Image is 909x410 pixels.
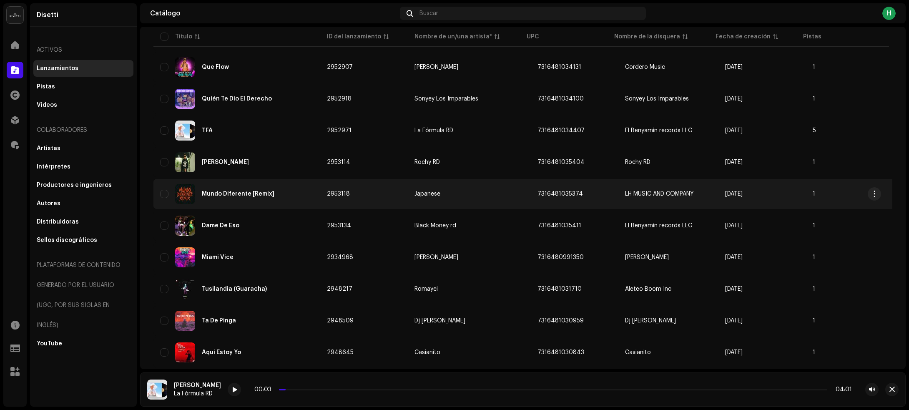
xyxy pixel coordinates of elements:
span: JS SERNA [414,254,524,260]
span: Casianito [414,350,524,355]
span: Cordero Music [625,64,665,70]
span: 8 jul 2025 [725,254,743,260]
div: Rochy RD [414,159,440,165]
span: 1 [813,223,815,229]
img: 1835410c-243e-47e9-8d0e-d727f2c440f9 [175,152,195,172]
div: La Fórmula RD [414,128,453,133]
div: Catálogo [150,10,397,17]
span: 7316480991350 [537,254,584,260]
div: Nombre de un/una artista* [414,33,492,41]
div: Black Money rd [414,223,456,229]
span: Casianito [625,350,651,355]
span: 2952971 [327,128,352,133]
span: 7316481034131 [537,64,581,70]
img: 02a7c2d3-3c89-4098-b12f-2ff2945c95ee [7,7,23,23]
span: 18 jul 2025 [725,96,743,102]
span: Romayei [414,286,524,292]
span: 7316481030843 [537,350,584,355]
span: 1 [813,159,815,165]
span: 2953114 [327,159,350,165]
span: 2948509 [327,318,354,324]
img: 4eef01ac-578e-4160-82d1-fe919fe7d09e [175,184,195,204]
span: 18 jul 2025 [725,191,743,197]
div: Artistas [37,145,60,152]
div: Romayei [414,286,438,292]
div: Pistas [37,83,55,90]
div: ID del lanzamiento [327,33,381,41]
span: 1 [813,318,815,324]
div: Productores e ingenieros [37,182,112,189]
re-m-nav-item: Intérpretes [33,158,133,175]
img: d3f116e6-0a92-4c8a-bdb1-1ef3fdb10859 [175,342,195,362]
span: 1 [813,350,815,355]
span: 5 [813,128,816,133]
span: 18 jul 2025 [725,64,743,70]
span: 18 jul 2025 [725,159,743,165]
span: Dj Jhon Guerra [414,318,524,324]
div: TFA [202,128,213,133]
div: Esa Gente [202,159,249,165]
span: Sonyey Los Imparables [625,96,689,102]
span: 16 jul 2025 [725,286,743,292]
div: Fecha de creación [716,33,771,41]
div: Dj [PERSON_NAME] [414,318,465,324]
span: 2948645 [327,350,354,355]
span: 18 jul 2025 [725,128,743,133]
div: H [882,7,896,20]
span: 2952907 [327,64,353,70]
span: 18 jul 2025 [725,223,743,229]
span: 7316481035404 [537,159,585,165]
div: La Fórmula RD [174,390,221,397]
img: cbd27b19-1c40-4c8d-a88e-cef4afb84afb [175,247,195,267]
span: 1 [813,254,815,260]
re-m-nav-item: Artistas [33,140,133,157]
span: 7316481034407 [537,128,585,133]
re-m-nav-item: Sellos discográficos [33,232,133,249]
re-m-nav-item: YouTube [33,335,133,352]
span: El Benyamin records LLG [625,223,693,229]
div: Miami Vice [202,254,234,260]
div: Nombre de la disquera [614,33,680,41]
div: Mundo Diferente [Remix] [202,191,274,197]
span: Rochy RD [414,159,524,165]
re-m-nav-item: Lanzamientos [33,60,133,77]
span: 7316481035411 [537,223,581,229]
div: Japanese [414,191,440,197]
re-m-nav-item: Videos [33,97,133,113]
div: Sonyey Los Imparables [414,96,478,102]
div: Lanzamientos [37,65,78,72]
div: [PERSON_NAME] [414,254,458,260]
re-m-nav-item: Pistas [33,78,133,95]
span: 7316481034100 [537,96,584,102]
img: bb924fa5-55f8-40a7-9d01-1571067dd17a [175,279,195,299]
div: YouTube [37,340,62,347]
div: Activos [33,40,133,60]
re-m-nav-item: Productores e ingenieros [33,177,133,194]
div: 04:01 [831,386,852,393]
img: 0bfede73-42c2-407f-92e3-c9472f892e16 [175,311,195,331]
span: Carlos Cordero [414,64,524,70]
span: Sonyey Los Imparables [414,96,524,102]
span: Japanese [414,191,524,197]
div: Quién Te Dio El Derecho [202,96,272,102]
div: [PERSON_NAME] [174,382,221,389]
img: 42da62b5-c5e7-4eef-a505-7b817defa9f7 [175,89,195,109]
span: 7316481031710 [537,286,582,292]
span: 1 [813,286,815,292]
div: Distribuidoras [37,219,79,225]
re-a-nav-header: Plataformas de contenido generado por el usuario (UGC, por sus siglas en inglés) [33,255,133,335]
span: JS Serna [625,254,669,260]
span: 16 jul 2025 [725,318,743,324]
span: 7316481030959 [537,318,584,324]
re-m-nav-item: Distribuidoras [33,214,133,230]
img: f73a954d-b372-4bbe-a237-14095bd0ca19 [175,57,195,77]
span: Dj Jhon Guerra [625,318,676,324]
span: La Fórmula RD [414,128,524,133]
span: 2934968 [327,254,353,260]
span: Buscar [419,10,438,17]
img: 0ec0c12e-60c9-459f-b802-1e463e535e8f [175,216,195,236]
div: Ta De Pinga [202,318,236,324]
span: 2948217 [327,286,352,292]
span: 1 [813,96,815,102]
